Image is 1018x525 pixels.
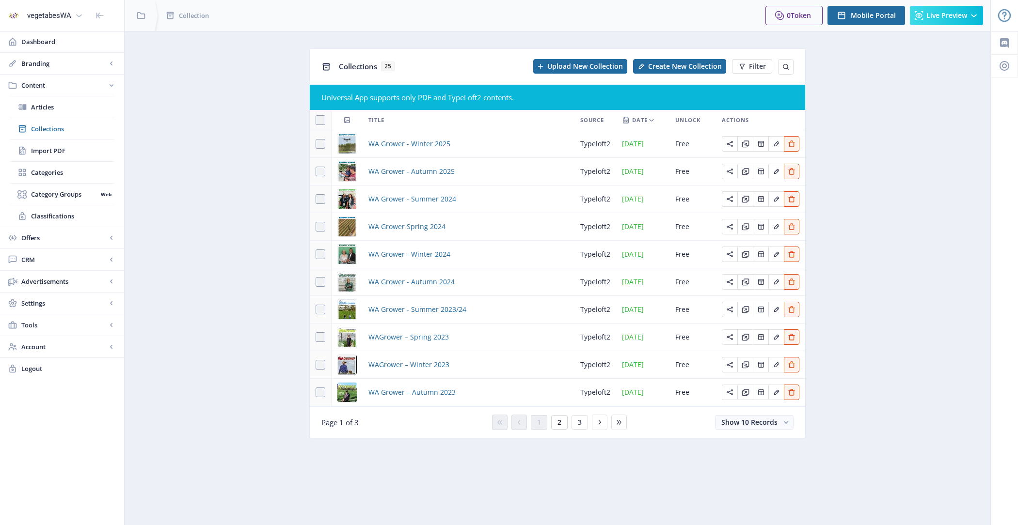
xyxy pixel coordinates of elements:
[616,379,669,406] td: [DATE]
[21,233,107,243] span: Offers
[547,62,623,70] span: Upload New Collection
[616,324,669,351] td: [DATE]
[31,168,114,177] span: Categories
[753,166,768,175] a: Edit page
[910,6,983,25] button: Live Preview
[765,6,823,25] button: 0Token
[768,359,784,369] a: Edit page
[669,241,716,268] td: Free
[574,241,616,268] td: typeloft2
[737,139,753,148] a: Edit page
[675,114,700,126] span: Unlock
[648,62,722,70] span: Create New Collection
[722,249,737,258] a: Edit page
[926,12,967,19] span: Live Preview
[368,248,450,260] a: WA Grower - Winter 2024
[737,304,753,313] a: Edit page
[10,205,114,227] a: Classifications
[791,11,811,20] span: Token
[337,300,357,319] img: 90cb84d5-72e8-434d-b9be-ee4809977972.jpg
[749,62,766,70] span: Filter
[632,114,648,126] span: Date
[768,277,784,286] a: Edit page
[574,185,616,213] td: typeloft2
[580,114,604,126] span: Source
[309,48,806,438] app-collection-view: Collections
[574,158,616,185] td: typeloft2
[768,332,784,341] a: Edit page
[368,193,456,205] a: WA Grower - Summer 2024
[551,415,568,430] button: 2
[368,138,450,150] a: WA Grower - Winter 2025
[381,62,395,71] span: 25
[669,379,716,406] td: Free
[784,332,799,341] a: Edit page
[768,194,784,203] a: Edit page
[669,130,716,158] td: Free
[368,166,455,177] a: WA Grower - Autumn 2025
[574,324,616,351] td: typeloft2
[574,379,616,406] td: typeloft2
[768,249,784,258] a: Edit page
[616,158,669,185] td: [DATE]
[784,221,799,231] a: Edit page
[851,12,896,19] span: Mobile Portal
[633,59,726,74] button: Create New Collection
[669,213,716,241] td: Free
[368,221,445,232] a: WA Grower Spring 2024
[616,351,669,379] td: [DATE]
[722,304,737,313] a: Edit page
[784,277,799,286] a: Edit page
[737,221,753,231] a: Edit page
[337,134,357,154] img: 8f93dacd-df07-4673-8b51-0434d4db23f2.jpg
[21,255,107,264] span: CRM
[97,189,114,199] nb-badge: Web
[732,59,772,74] button: Filter
[737,166,753,175] a: Edit page
[669,158,716,185] td: Free
[784,387,799,396] a: Edit page
[722,387,737,396] a: Edit page
[10,162,114,183] a: Categories
[768,387,784,396] a: Edit page
[768,221,784,231] a: Edit page
[722,277,737,286] a: Edit page
[10,140,114,161] a: Import PDF
[722,139,737,148] a: Edit page
[368,359,449,371] a: WAGrower – Winter 2023
[6,8,21,23] img: properties.app_icon.png
[21,80,107,90] span: Content
[737,332,753,341] a: Edit page
[753,387,768,396] a: Edit page
[616,268,669,296] td: [DATE]
[574,296,616,324] td: typeloft2
[784,166,799,175] a: Edit page
[339,62,377,71] span: Collections
[768,304,784,313] a: Edit page
[768,139,784,148] a: Edit page
[531,415,547,430] button: 1
[616,213,669,241] td: [DATE]
[368,331,449,343] span: WAGrower – Spring 2023
[574,130,616,158] td: typeloft2
[321,93,794,102] div: Universal App supports only PDF and TypeLoft2 contents.
[669,268,716,296] td: Free
[27,5,71,26] div: vegetabesWA
[10,118,114,139] a: Collections
[784,304,799,313] a: Edit page
[337,245,357,264] img: 627e65de-5ef0-4b38-b000-7cb83aea9982.jpg
[578,418,582,426] span: 3
[321,417,359,427] span: Page 1 of 3
[722,221,737,231] a: Edit page
[753,139,768,148] a: Edit page
[179,11,209,20] span: Collection
[574,351,616,379] td: typeloft2
[337,217,357,236] img: cover.jpg
[31,124,114,134] span: Collections
[784,249,799,258] a: Edit page
[753,304,768,313] a: Edit page
[737,249,753,258] a: Edit page
[368,304,466,315] a: WA Grower - Summer 2023/24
